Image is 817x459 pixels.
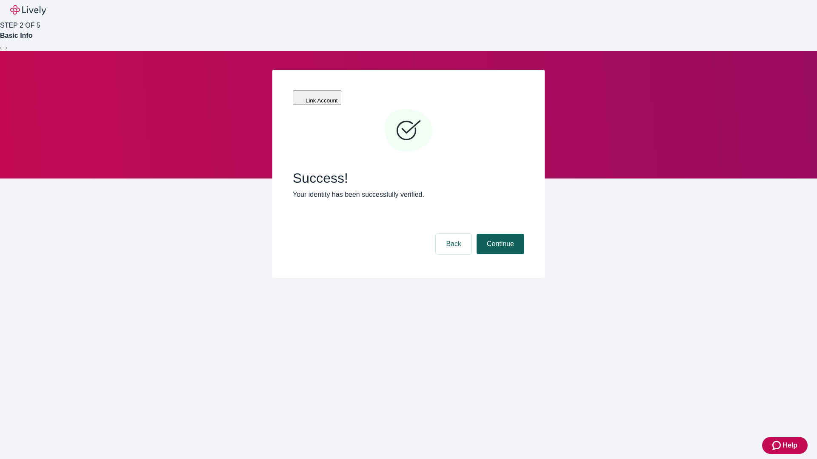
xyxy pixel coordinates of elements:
img: Lively [10,5,46,15]
button: Zendesk support iconHelp [762,437,808,454]
svg: Zendesk support icon [772,440,783,450]
button: Back [436,234,471,254]
p: Your identity has been successfully verified. [293,190,524,200]
button: Link Account [293,90,341,105]
span: Success! [293,170,524,186]
button: Continue [477,234,524,254]
svg: Checkmark icon [383,105,434,156]
span: Help [783,440,797,450]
